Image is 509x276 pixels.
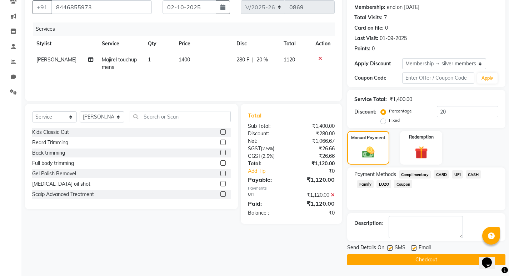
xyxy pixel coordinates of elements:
[477,73,498,84] button: Apply
[291,209,340,217] div: ₹0
[354,96,387,103] div: Service Total:
[32,180,90,188] div: [MEDICAL_DATA] oil shot
[311,36,335,52] th: Action
[291,160,340,167] div: ₹1,120.00
[354,220,383,227] div: Description:
[376,180,391,188] span: LUZO
[399,170,431,179] span: Complimentary
[248,185,335,191] div: Payments
[174,36,232,52] th: Price
[32,0,52,14] button: +91
[390,96,412,103] div: ₹1,400.00
[380,35,407,42] div: 01-09-2025
[354,74,402,82] div: Coupon Code
[243,167,299,175] a: Add Tip
[243,130,291,137] div: Discount:
[243,160,291,167] div: Total:
[291,175,340,184] div: ₹1,120.00
[32,149,65,157] div: Back trimming
[232,36,279,52] th: Disc
[32,191,94,198] div: Scalp Advanced Treatment
[434,170,449,179] span: CARD
[384,14,387,21] div: 7
[144,36,174,52] th: Qty
[291,191,340,199] div: ₹1,120.00
[354,4,385,11] div: Membership:
[32,139,68,146] div: Beard Trimming
[387,4,419,11] div: end on [DATE]
[243,209,291,217] div: Balance :
[389,108,412,114] label: Percentage
[354,60,402,67] div: Apply Discount
[248,112,264,119] span: Total
[263,153,273,159] span: 2.5%
[395,244,405,253] span: SMS
[248,145,261,152] span: SGST
[351,135,385,141] label: Manual Payment
[243,191,291,199] div: UPI
[32,129,69,136] div: Kids Classic Cut
[354,35,378,42] div: Last Visit:
[299,167,340,175] div: ₹0
[148,56,151,63] span: 1
[347,254,505,265] button: Checkout
[33,22,340,36] div: Services
[291,122,340,130] div: ₹1,400.00
[372,45,375,52] div: 0
[409,134,434,140] label: Redemption
[262,146,273,151] span: 2.5%
[248,153,261,159] span: CGST
[291,152,340,160] div: ₹26.66
[479,247,502,269] iframe: chat widget
[394,180,412,188] span: Coupon
[419,244,431,253] span: Email
[252,56,254,64] span: |
[358,145,378,160] img: _cash.svg
[411,145,432,161] img: _gift.svg
[389,117,400,124] label: Fixed
[284,56,295,63] span: 1120
[354,24,384,32] div: Card on file:
[32,36,98,52] th: Stylist
[179,56,190,63] span: 1400
[130,111,231,122] input: Search or Scan
[243,175,291,184] div: Payable:
[51,0,152,14] input: Search by Name/Mobile/Email/Code
[347,244,384,253] span: Send Details On
[102,56,137,70] span: Majirel touchup mens
[243,199,291,208] div: Paid:
[279,36,311,52] th: Total
[243,137,291,145] div: Net:
[291,137,340,145] div: ₹1,066.67
[291,199,340,208] div: ₹1,120.00
[354,108,376,116] div: Discount:
[291,145,340,152] div: ₹26.66
[236,56,249,64] span: 280 F
[32,170,76,177] div: Gel Polish Removel
[466,170,481,179] span: CASH
[452,170,463,179] span: UPI
[402,72,474,84] input: Enter Offer / Coupon Code
[256,56,268,64] span: 20 %
[243,152,291,160] div: ( )
[385,24,388,32] div: 0
[291,130,340,137] div: ₹280.00
[243,122,291,130] div: Sub Total:
[32,160,74,167] div: Full body trimming
[98,36,144,52] th: Service
[354,171,396,178] span: Payment Methods
[36,56,76,63] span: [PERSON_NAME]
[354,45,370,52] div: Points:
[243,145,291,152] div: ( )
[357,180,374,188] span: Family
[354,14,383,21] div: Total Visits:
